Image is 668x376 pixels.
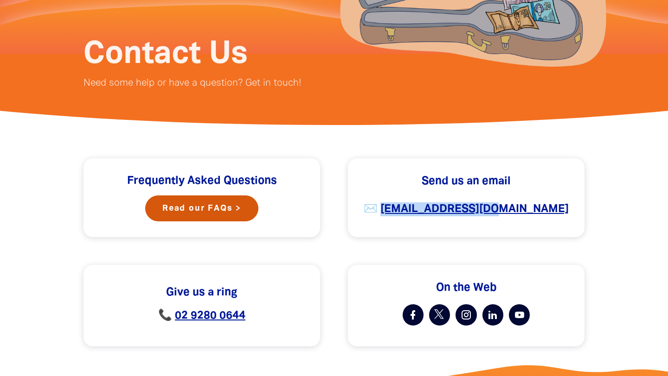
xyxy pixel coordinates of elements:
span: Send us an email [422,176,511,187]
a: [EMAIL_ADDRESS][DOMAIN_NAME] [380,204,569,214]
a: Find us on Instagram [456,304,476,325]
span: 📞 [158,311,245,321]
a: Find us on Twitter [429,304,450,325]
span: Contact Us [83,40,248,69]
span: Give us a ring [166,288,238,298]
span: On the Web [436,283,497,293]
a: Read our FAQs > [145,195,258,221]
a: Find us on Linkedin [482,304,503,325]
a: Find us on YouTube [509,304,530,325]
p: Need some help or have a question? Get in touch! [83,78,408,89]
a: Visit our facebook page [403,304,424,325]
a: 02 9280 0644 [175,311,245,321]
span: Frequently Asked Questions [127,176,277,186]
strong: ✉️ [364,204,380,214]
